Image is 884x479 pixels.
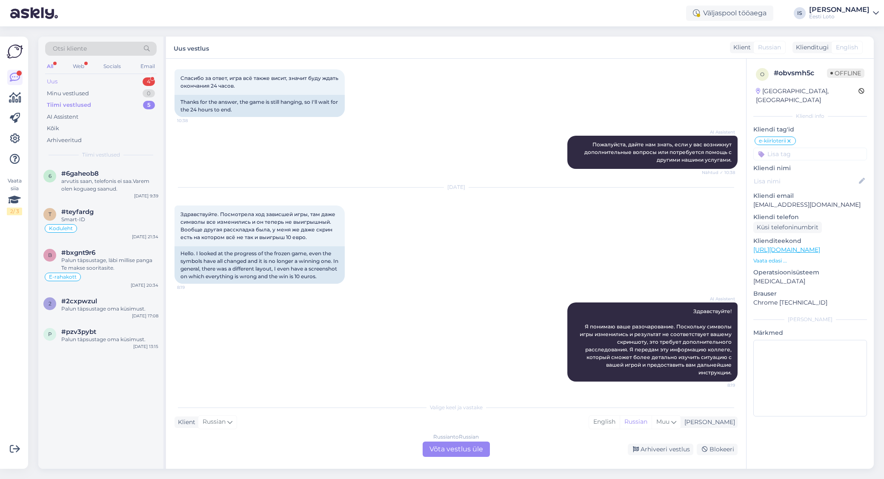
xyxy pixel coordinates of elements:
span: English [836,43,858,52]
p: Kliendi telefon [753,213,867,222]
span: E-rahakott [49,274,77,279]
a: [URL][DOMAIN_NAME] [753,246,820,254]
div: Kliendi info [753,112,867,120]
div: All [45,61,55,72]
div: Vaata siia [7,177,22,215]
span: Спасибо за ответ, игра всё также висит, значит буду ждать окончания 24 часов. [180,75,340,89]
span: Tiimi vestlused [82,151,120,159]
div: [DATE] 13:15 [133,343,158,350]
div: Palun täpsustage oma küsimust. [61,305,158,313]
p: Kliendi nimi [753,164,867,173]
span: Nähtud ✓ 10:38 [702,169,735,176]
div: [DATE] 21:34 [132,234,158,240]
div: Arhiveeritud [47,136,82,145]
p: Vaata edasi ... [753,257,867,265]
span: b [48,252,52,258]
div: Minu vestlused [47,89,89,98]
span: AI Assistent [703,129,735,135]
div: [PERSON_NAME] [681,418,735,427]
span: #2cxpwzul [61,297,97,305]
div: English [589,416,620,428]
div: Arhiveeri vestlus [628,444,693,455]
div: 4 [143,77,155,86]
p: Klienditeekond [753,237,867,245]
span: #6gaheob8 [61,170,99,177]
div: [DATE] 9:39 [134,193,158,199]
div: Klient [730,43,751,52]
div: Eesti Loto [809,13,870,20]
span: #pzv3pybt [61,328,96,336]
span: p [48,331,52,337]
div: Russian to Russian [433,433,479,441]
div: [DATE] [175,183,738,191]
div: Hello. I looked at the progress of the frozen game, even the symbols have all changed and it is n... [175,246,345,284]
input: Lisa nimi [754,177,857,186]
span: t [49,211,51,217]
span: Offline [827,68,864,78]
div: AI Assistent [47,113,78,121]
input: Lisa tag [753,148,867,160]
span: AI Assistent [703,296,735,302]
p: Kliendi tag'id [753,125,867,134]
div: 2 / 3 [7,208,22,215]
div: Tiimi vestlused [47,101,91,109]
span: Здравствуйте. Посмотрела ход зависшей игры, там даже символы все изменились и он теперь не выигры... [180,211,337,240]
span: Russian [203,417,226,427]
p: Märkmed [753,328,867,337]
div: Klienditugi [792,43,829,52]
div: Klient [175,418,195,427]
div: Küsi telefoninumbrit [753,222,822,233]
div: Palun täpsustage oma küsimust. [61,336,158,343]
div: Uus [47,77,57,86]
p: [MEDICAL_DATA] [753,277,867,286]
div: Smart-ID [61,216,158,223]
div: # obvsmh5c [774,68,827,78]
span: #teyfardg [61,208,94,216]
div: Thanks for the answer, the game is still hanging, so I'll wait for the 24 hours to end. [175,95,345,117]
p: Brauser [753,289,867,298]
div: [PERSON_NAME] [809,6,870,13]
div: IS [794,7,806,19]
div: Socials [102,61,123,72]
span: 10:38 [177,117,209,124]
span: Muu [656,418,669,425]
div: Blokeeri [697,444,738,455]
span: 8:19 [177,284,209,291]
div: Võta vestlus üle [423,442,490,457]
span: Russian [758,43,781,52]
div: Email [139,61,157,72]
span: e-kiirloterii [759,138,786,143]
div: arvutis saan, telefonis ei saa.Varem olen koguaeg saanud. [61,177,158,193]
div: [DATE] 17:08 [132,313,158,319]
span: Здравствуйте! Я понимаю ваше разочарование. Поскольку символы игры изменились и результат не соот... [580,308,733,376]
a: [PERSON_NAME]Eesti Loto [809,6,879,20]
div: Kõik [47,124,59,133]
label: Uus vestlus [174,42,209,53]
div: Valige keel ja vastake [175,404,738,411]
div: [PERSON_NAME] [753,316,867,323]
div: [DATE] 20:34 [131,282,158,288]
p: [EMAIL_ADDRESS][DOMAIN_NAME] [753,200,867,209]
span: Koduleht [49,226,73,231]
span: Пожалуйста, дайте нам знать, если у вас возникнут дополнительные вопросы или потребуется помощь с... [584,141,733,163]
p: Operatsioonisüsteem [753,268,867,277]
div: [GEOGRAPHIC_DATA], [GEOGRAPHIC_DATA] [756,87,858,105]
span: o [760,71,764,77]
span: 6 [49,173,51,179]
span: 8:19 [703,382,735,388]
p: Kliendi email [753,191,867,200]
div: Web [71,61,86,72]
div: Väljaspool tööaega [686,6,773,21]
div: 5 [143,101,155,109]
span: #bxgnt9r6 [61,249,95,257]
span: 2 [49,300,51,307]
div: Russian [620,416,652,428]
span: Otsi kliente [53,44,87,53]
div: Palun täpsustage, läbi millise panga Te makse sooritasite. [61,257,158,272]
div: 0 [143,89,155,98]
p: Chrome [TECHNICAL_ID] [753,298,867,307]
img: Askly Logo [7,43,23,60]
